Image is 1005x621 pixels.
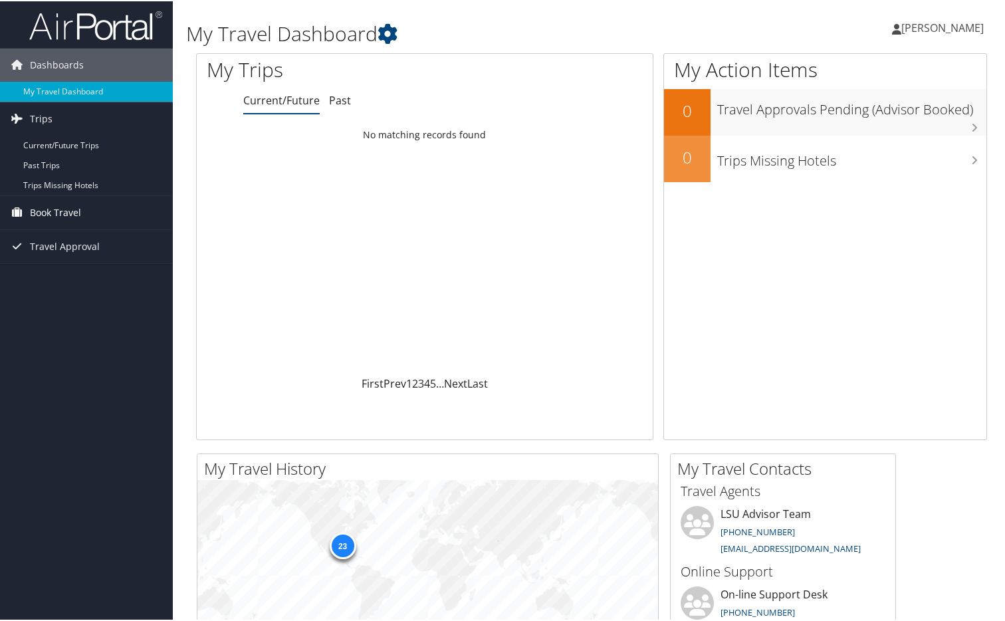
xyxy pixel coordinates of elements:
[30,229,100,262] span: Travel Approval
[674,505,892,559] li: LSU Advisor Team
[197,122,653,146] td: No matching records found
[721,525,795,537] a: [PHONE_NUMBER]
[30,101,53,134] span: Trips
[664,145,711,168] h2: 0
[243,92,320,106] a: Current/Future
[329,531,356,558] div: 23
[892,7,997,47] a: [PERSON_NAME]
[412,375,418,390] a: 2
[424,375,430,390] a: 4
[329,92,351,106] a: Past
[467,375,488,390] a: Last
[721,541,861,553] a: [EMAIL_ADDRESS][DOMAIN_NAME]
[436,375,444,390] span: …
[721,605,795,617] a: [PHONE_NUMBER]
[207,55,453,82] h1: My Trips
[664,98,711,121] h2: 0
[444,375,467,390] a: Next
[186,19,726,47] h1: My Travel Dashboard
[430,375,436,390] a: 5
[204,456,658,479] h2: My Travel History
[717,92,986,118] h3: Travel Approvals Pending (Advisor Booked)
[30,195,81,228] span: Book Travel
[29,9,162,40] img: airportal-logo.png
[717,144,986,169] h3: Trips Missing Hotels
[418,375,424,390] a: 3
[384,375,406,390] a: Prev
[664,134,986,181] a: 0Trips Missing Hotels
[362,375,384,390] a: First
[677,456,895,479] h2: My Travel Contacts
[664,88,986,134] a: 0Travel Approvals Pending (Advisor Booked)
[901,19,984,34] span: [PERSON_NAME]
[406,375,412,390] a: 1
[681,561,885,580] h3: Online Support
[681,481,885,499] h3: Travel Agents
[30,47,84,80] span: Dashboards
[664,55,986,82] h1: My Action Items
